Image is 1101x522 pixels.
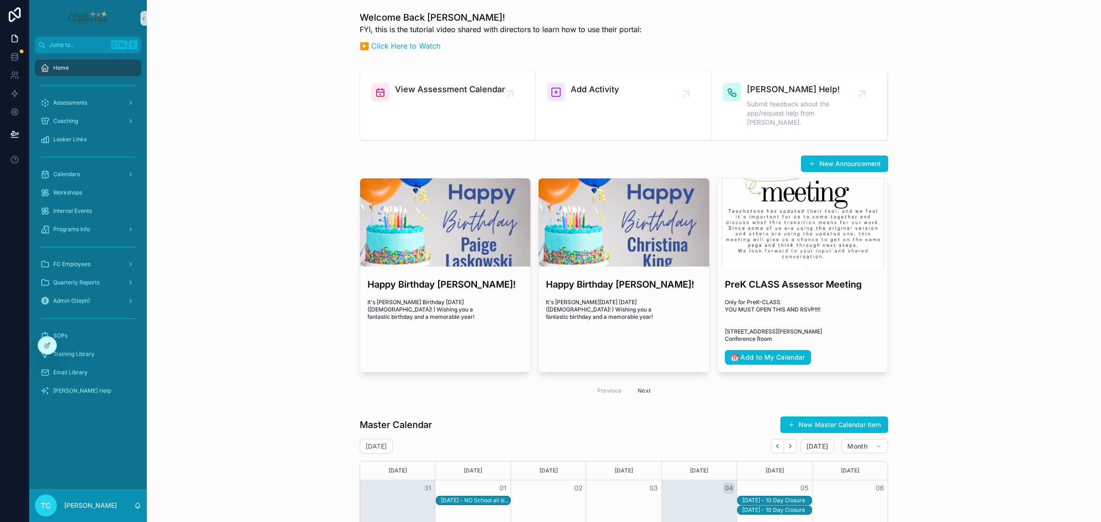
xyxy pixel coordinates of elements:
[847,442,867,450] span: Month
[441,496,510,505] div: 9/1/2025 - NO School all sites
[742,496,811,505] div: 9/5/2025 - 10 Day Closure
[35,184,141,201] a: Workshops
[648,483,659,494] button: 03
[35,203,141,219] a: Internal Events
[747,83,862,96] span: [PERSON_NAME] Help!
[53,171,80,178] span: Calendars
[801,439,834,454] button: [DATE]
[546,278,701,291] h3: Happy Birthday [PERSON_NAME]!
[53,297,90,305] span: Admin (Steph)
[437,461,509,480] div: [DATE]
[35,364,141,381] a: Email Library
[67,11,108,26] img: App logo
[29,53,147,489] div: scrollable content
[725,278,880,291] h3: PreK CLASS Assessor Meeting
[725,299,880,343] span: Only for PreK-CLASS YOU MUST OPEN THIS AND RSVP!!!! [STREET_ADDRESS][PERSON_NAME] Conference Room
[571,83,619,96] span: Add Activity
[717,178,888,372] a: PreK CLASS Assessor MeetingOnly for PreK-CLASS YOU MUST OPEN THIS AND RSVP!!!! [STREET_ADDRESS][P...
[53,189,82,196] span: Workshops
[784,439,797,453] button: Next
[841,439,888,454] button: Month
[723,483,734,494] button: 04
[538,178,709,372] a: Happy Birthday [PERSON_NAME]!It's [PERSON_NAME][DATE] [DATE] ([DEMOGRAPHIC_DATA]! ) Wishing you a...
[360,41,440,50] a: ▶️ Click Here to Watch
[35,383,141,399] a: [PERSON_NAME] Help
[111,40,128,50] span: Ctrl
[53,369,88,376] span: Email Library
[53,117,78,125] span: Coaching
[512,461,584,480] div: [DATE]
[360,178,530,267] div: unnamed.png
[53,387,111,394] span: [PERSON_NAME] Help
[536,72,712,140] a: Add Activity
[35,94,141,111] a: Assessments
[360,418,432,431] h1: Master Calendar
[539,178,709,267] div: unnamed.png
[663,461,735,480] div: [DATE]
[53,226,90,233] span: Programs Info
[41,500,51,511] span: TC
[35,293,141,309] a: Admin (Steph)
[588,461,660,480] div: [DATE]
[360,11,642,24] h1: Welcome Back [PERSON_NAME]!
[742,506,811,514] div: 9/5/2025 - 10 Day Closure
[395,83,505,96] span: View Assessment Calendar
[53,261,90,268] span: FC Employees
[53,332,67,339] span: SOPs
[780,416,888,433] button: New Master Calendar Item
[35,274,141,291] a: Quarterly Reports
[814,461,886,480] div: [DATE]
[129,41,137,49] span: K
[35,346,141,362] a: Training Library
[360,72,536,140] a: View Assessment Calendar
[360,24,642,35] p: FYI, this is the tutorial video shared with directors to learn how to use their portal:
[35,131,141,148] a: Looker Links
[35,328,141,344] a: SOPs
[360,178,531,372] a: Happy Birthday [PERSON_NAME]!It's [PERSON_NAME] Birthday [DATE] ([DEMOGRAPHIC_DATA]! ) Wishing yo...
[64,501,117,510] p: [PERSON_NAME]
[49,41,107,49] span: Jump to...
[53,64,69,72] span: Home
[747,100,862,127] span: Submit feedback about the app/request help from [PERSON_NAME].
[739,461,811,480] div: [DATE]
[35,221,141,238] a: Programs Info
[422,483,433,494] button: 31
[771,439,784,453] button: Back
[367,278,523,291] h3: Happy Birthday [PERSON_NAME]!
[53,350,95,358] span: Training Library
[53,207,92,215] span: Internal Events
[546,299,701,321] span: It's [PERSON_NAME][DATE] [DATE] ([DEMOGRAPHIC_DATA]! ) Wishing you a fantastic birthday and a mem...
[874,483,885,494] button: 06
[712,72,888,140] a: [PERSON_NAME] Help!Submit feedback about the app/request help from [PERSON_NAME].
[441,497,510,504] div: [DATE] - NO School all sites
[53,99,87,106] span: Assessments
[361,461,434,480] div: [DATE]
[631,383,657,398] button: Next
[717,178,888,267] div: prek-class.png
[725,350,811,365] a: 📆 Add to My Calendar
[806,442,828,450] span: [DATE]
[742,506,811,514] div: [DATE] - 10 Day Closure
[742,497,811,504] div: [DATE] - 10 Day Closure
[799,483,810,494] button: 05
[366,442,387,451] h2: [DATE]
[801,155,888,172] button: New Announcement
[367,299,523,321] span: It's [PERSON_NAME] Birthday [DATE] ([DEMOGRAPHIC_DATA]! ) Wishing you a fantastic birthday and a ...
[53,136,87,143] span: Looker Links
[35,256,141,272] a: FC Employees
[573,483,584,494] button: 02
[35,60,141,76] a: Home
[53,279,100,286] span: Quarterly Reports
[35,37,141,53] button: Jump to...CtrlK
[35,166,141,183] a: Calendars
[35,113,141,129] a: Coaching
[498,483,509,494] button: 01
